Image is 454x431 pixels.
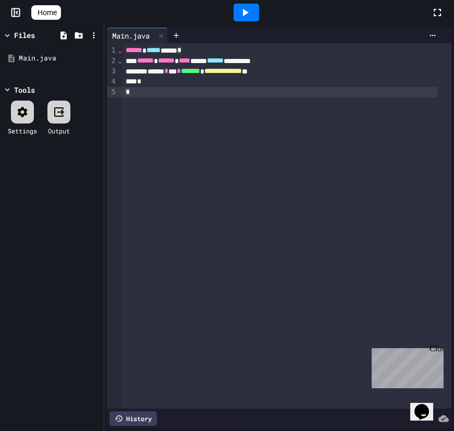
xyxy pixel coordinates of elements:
[107,28,168,43] div: Main.java
[367,344,444,388] iframe: chat widget
[117,46,122,54] span: Fold line
[4,4,72,66] div: Chat with us now!Close
[38,7,57,18] span: Home
[107,45,117,56] div: 1
[31,5,61,20] a: Home
[117,56,122,65] span: Fold line
[107,87,117,97] div: 5
[107,77,117,87] div: 4
[410,389,444,421] iframe: chat widget
[107,30,155,41] div: Main.java
[109,411,157,426] div: History
[8,126,37,136] div: Settings
[48,126,70,136] div: Output
[107,56,117,66] div: 2
[14,84,35,95] div: Tools
[14,30,35,41] div: Files
[19,53,100,64] div: Main.java
[107,66,117,77] div: 3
